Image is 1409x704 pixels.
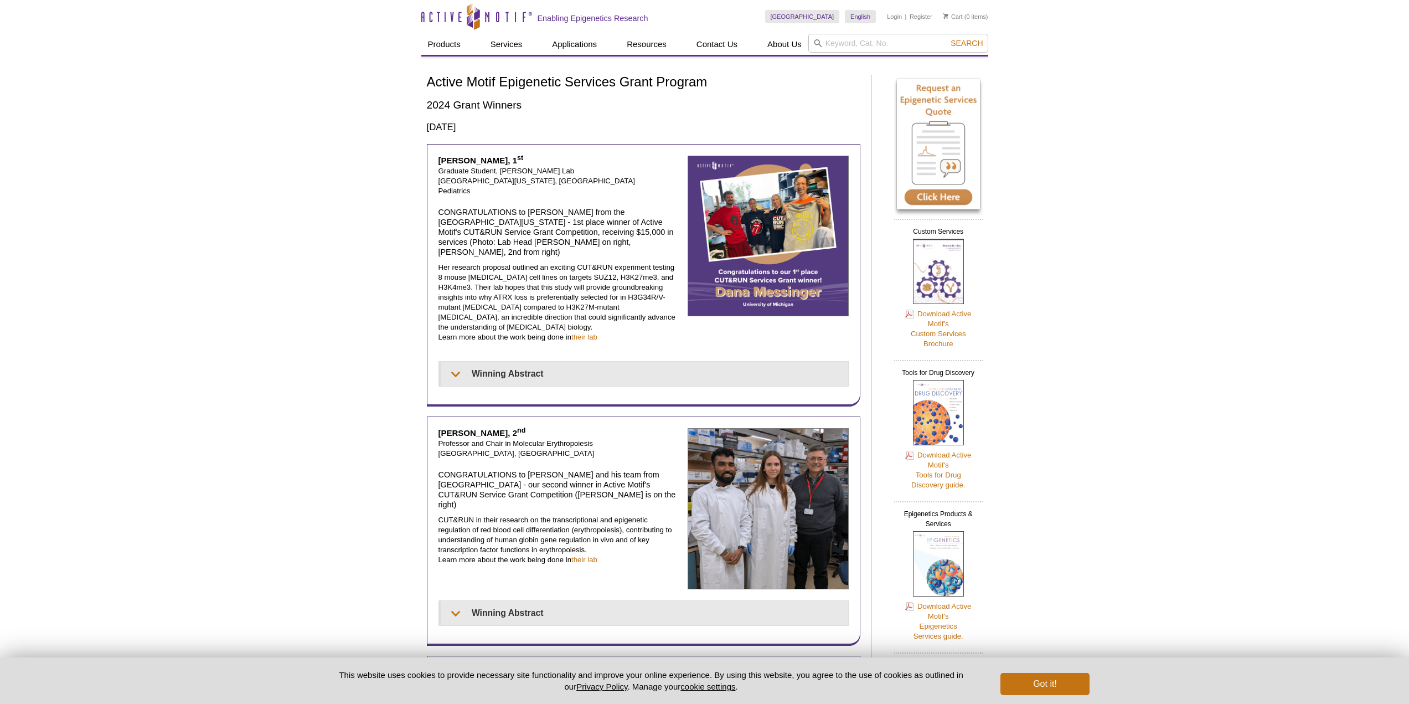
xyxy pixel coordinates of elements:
[438,207,680,257] h4: CONGRATULATIONS to [PERSON_NAME] from the [GEOGRAPHIC_DATA][US_STATE] - 1st place winner of Activ...
[894,501,983,531] h2: Epigenetics Products & Services
[438,428,526,438] strong: [PERSON_NAME], 2
[951,39,983,48] span: Search
[947,38,986,48] button: Search
[943,13,948,19] img: Your Cart
[571,333,597,341] a: their lab
[1000,673,1089,695] button: Got it!
[894,360,983,380] h2: Tools for Drug Discovery
[538,13,648,23] h2: Enabling Epigenetics Research
[441,601,848,625] summary: Winning Abstract
[438,439,593,448] span: Professor and Chair in Molecular Erythropoiesis
[484,34,529,55] a: Services
[905,601,972,641] a: Download Active Motif'sEpigeneticsServices guide.
[438,515,680,565] p: CUT&RUN in their research on the transcriptional and epigenetic regulation of red blood cell diff...
[438,449,595,458] span: [GEOGRAPHIC_DATA], [GEOGRAPHIC_DATA]
[427,97,860,112] h2: 2024 Grant Winners
[438,263,680,342] p: Her research proposal outlined an exciting CUT&RUN experiment testing 8 mouse [MEDICAL_DATA] cell...
[905,10,907,23] li: |
[438,167,575,175] span: Graduate Student, [PERSON_NAME] Lab
[894,652,983,672] h2: Tools for Disease Research
[620,34,673,55] a: Resources
[427,75,860,91] h1: Active Motif Epigenetic Services Grant Program
[897,79,980,209] img: Request an Epigenetic Services Quote
[887,13,902,20] a: Login
[441,362,848,386] summary: Winning Abstract
[845,10,876,23] a: English
[320,669,983,692] p: This website uses cookies to provide necessary site functionality and improve your online experie...
[688,428,849,589] img: John Strouboulis
[943,13,963,20] a: Cart
[943,10,988,23] li: (0 items)
[427,121,860,134] h3: [DATE]
[913,239,964,304] img: Custom Services
[438,156,524,165] strong: [PERSON_NAME], 1
[905,309,972,349] a: Download Active Motif'sCustom ServicesBrochure
[913,380,964,445] img: Tools for Drug Discovery
[545,34,603,55] a: Applications
[690,34,744,55] a: Contact Us
[680,682,735,691] button: cookie settings
[688,156,849,317] img: Dana Messinger
[571,556,597,564] a: their lab
[913,531,964,597] img: Epigenetics Products & Services
[517,154,523,162] sup: st
[910,13,932,20] a: Register
[765,10,840,23] a: [GEOGRAPHIC_DATA]
[905,450,972,490] a: Download Active Motif'sTools for DrugDiscovery guide.
[438,470,680,510] h4: CONGRATULATIONS to [PERSON_NAME] and his team from [GEOGRAPHIC_DATA] - our second winner in Activ...
[517,426,525,434] sup: nd
[438,187,471,195] span: Pediatrics
[761,34,808,55] a: About Us
[421,34,467,55] a: Products
[438,177,635,185] span: [GEOGRAPHIC_DATA][US_STATE], [GEOGRAPHIC_DATA]
[894,219,983,239] h2: Custom Services
[808,34,988,53] input: Keyword, Cat. No.
[576,682,627,691] a: Privacy Policy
